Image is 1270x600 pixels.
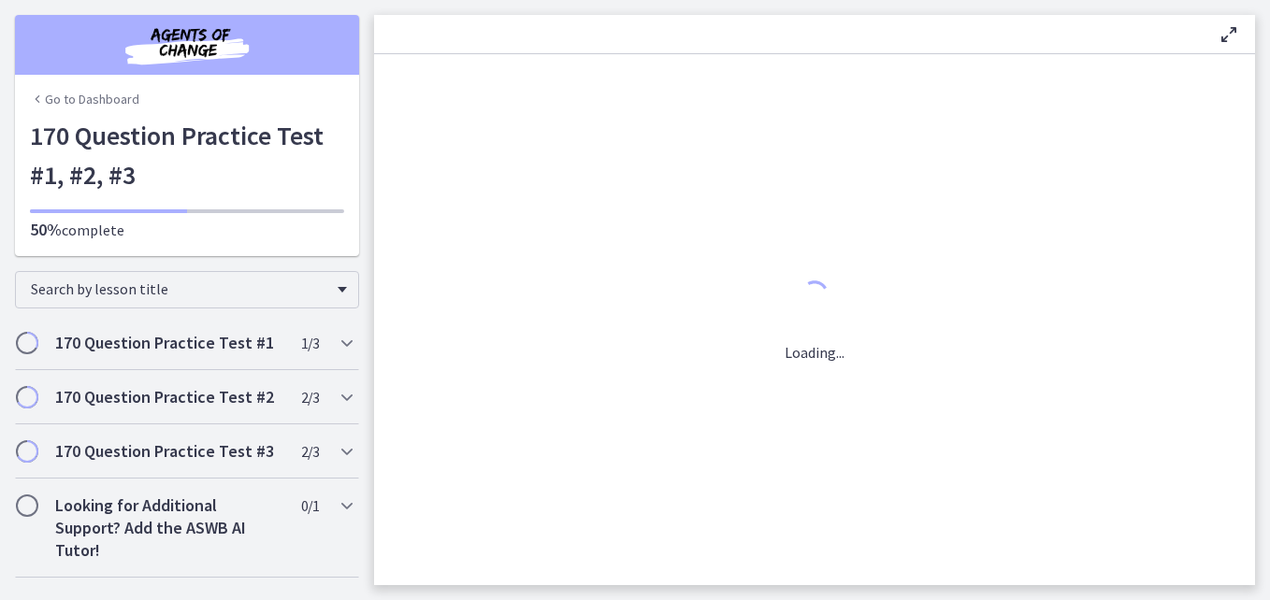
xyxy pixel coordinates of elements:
div: Search by lesson title [15,271,359,308]
img: Agents of Change [75,22,299,67]
h2: Looking for Additional Support? Add the ASWB AI Tutor! [55,494,283,562]
span: 2 / 3 [301,440,319,463]
h2: 170 Question Practice Test #3 [55,440,283,463]
a: Go to Dashboard [30,90,139,108]
div: 1 [785,276,844,319]
h2: 170 Question Practice Test #2 [55,386,283,408]
h2: 170 Question Practice Test #1 [55,332,283,354]
p: complete [30,219,344,241]
p: Loading... [785,341,844,364]
span: 0 / 1 [301,494,319,517]
span: 2 / 3 [301,386,319,408]
h1: 170 Question Practice Test #1, #2, #3 [30,116,344,194]
span: Search by lesson title [31,279,328,298]
span: 50% [30,219,62,240]
span: 1 / 3 [301,332,319,354]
